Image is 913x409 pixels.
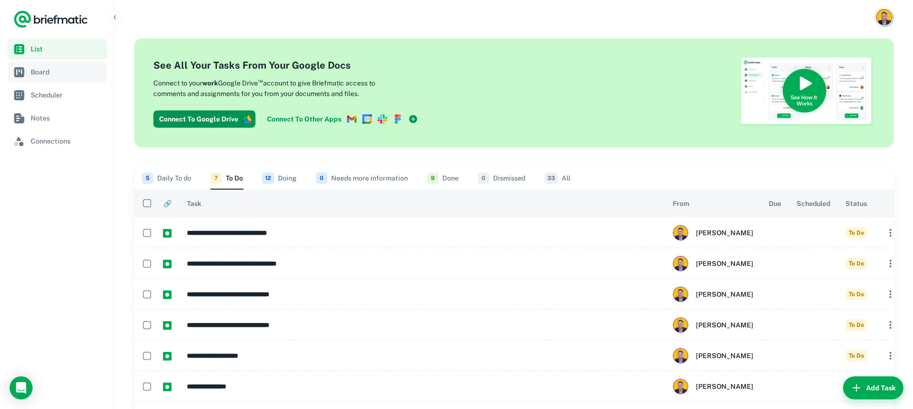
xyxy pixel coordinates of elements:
img: ACg8ocKIIAGPgim3zMkZKKPm-tQtE1uNqt4fkOz9DYOXDCiN0GSbZPo=s96-c [673,317,688,333]
span: Scheduler [31,90,103,100]
img: ACg8ocKIIAGPgim3zMkZKKPm-tQtE1uNqt4fkOz9DYOXDCiN0GSbZPo=s96-c [673,256,688,271]
a: Connect To Other Apps [263,110,422,128]
h6: [PERSON_NAME] [696,350,753,361]
div: Alvin Cruz [673,225,753,241]
span: 0 [478,172,489,184]
button: To Do [210,167,243,190]
img: ACg8ocKIIAGPgim3zMkZKKPm-tQtE1uNqt4fkOz9DYOXDCiN0GSbZPo=s96-c [673,379,688,394]
div: Load Chat [10,376,33,399]
span: 7 [210,172,222,184]
img: https://app.briefmatic.com/assets/integrations/manual.png [163,260,172,268]
img: https://app.briefmatic.com/assets/integrations/manual.png [163,352,172,361]
div: Alvin Cruz [673,287,753,302]
div: Alvin Cruz [673,379,753,394]
img: https://app.briefmatic.com/assets/integrations/manual.png [163,290,172,299]
img: https://app.briefmatic.com/assets/integrations/manual.png [163,383,172,391]
button: Connect To Google Drive [153,110,255,128]
a: Board [8,61,107,83]
a: Scheduler [8,84,107,106]
button: Add Task [843,376,903,399]
button: All [544,167,570,190]
button: Doing [262,167,297,190]
button: Needs more information [316,167,408,190]
span: To Do [846,258,867,269]
button: Done [427,167,459,190]
span: List [31,44,103,54]
span: Scheduled [797,198,830,209]
span: Notes [31,113,103,123]
a: Logo [13,10,88,29]
span: To Do [846,227,867,239]
button: Daily To do [142,167,191,190]
a: List [8,38,107,60]
span: Due [769,198,781,209]
img: Alvin Cruz [876,9,892,25]
button: Dismissed [478,167,525,190]
span: 33 [544,172,558,184]
img: https://app.briefmatic.com/assets/integrations/manual.png [163,229,172,238]
img: See How Briefmatic Works [740,58,875,128]
sup: ™ [258,77,263,84]
h6: [PERSON_NAME] [696,289,753,300]
button: Account button [875,8,894,27]
span: 9 [427,172,439,184]
span: To Do [846,319,867,331]
span: 5 [142,172,153,184]
p: Connect to your Google Drive account to give Briefmatic access to comments and assignments for yo... [153,76,407,99]
h6: [PERSON_NAME] [696,228,753,238]
span: 0 [316,172,327,184]
span: From [673,198,689,209]
div: Alvin Cruz [673,348,753,363]
span: Board [31,67,103,77]
span: To Do [846,350,867,361]
img: ACg8ocKIIAGPgim3zMkZKKPm-tQtE1uNqt4fkOz9DYOXDCiN0GSbZPo=s96-c [673,287,688,302]
img: https://app.briefmatic.com/assets/integrations/manual.png [163,321,172,330]
span: 12 [262,172,274,184]
span: To Do [846,289,867,300]
span: 🔗 [163,198,172,209]
b: work [202,79,218,87]
a: Connections [8,131,107,152]
span: Status [845,198,867,209]
h4: See All Your Tasks From Your Google Docs [153,58,422,72]
h6: [PERSON_NAME] [696,381,753,392]
div: Alvin Cruz [673,317,753,333]
img: ACg8ocKIIAGPgim3zMkZKKPm-tQtE1uNqt4fkOz9DYOXDCiN0GSbZPo=s96-c [673,348,688,363]
h6: [PERSON_NAME] [696,258,753,269]
a: Notes [8,108,107,129]
h6: [PERSON_NAME] [696,320,753,330]
span: Connections [31,136,103,146]
span: Task [187,198,201,209]
div: Alvin Cruz [673,256,753,271]
img: ACg8ocKIIAGPgim3zMkZKKPm-tQtE1uNqt4fkOz9DYOXDCiN0GSbZPo=s96-c [673,225,688,241]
